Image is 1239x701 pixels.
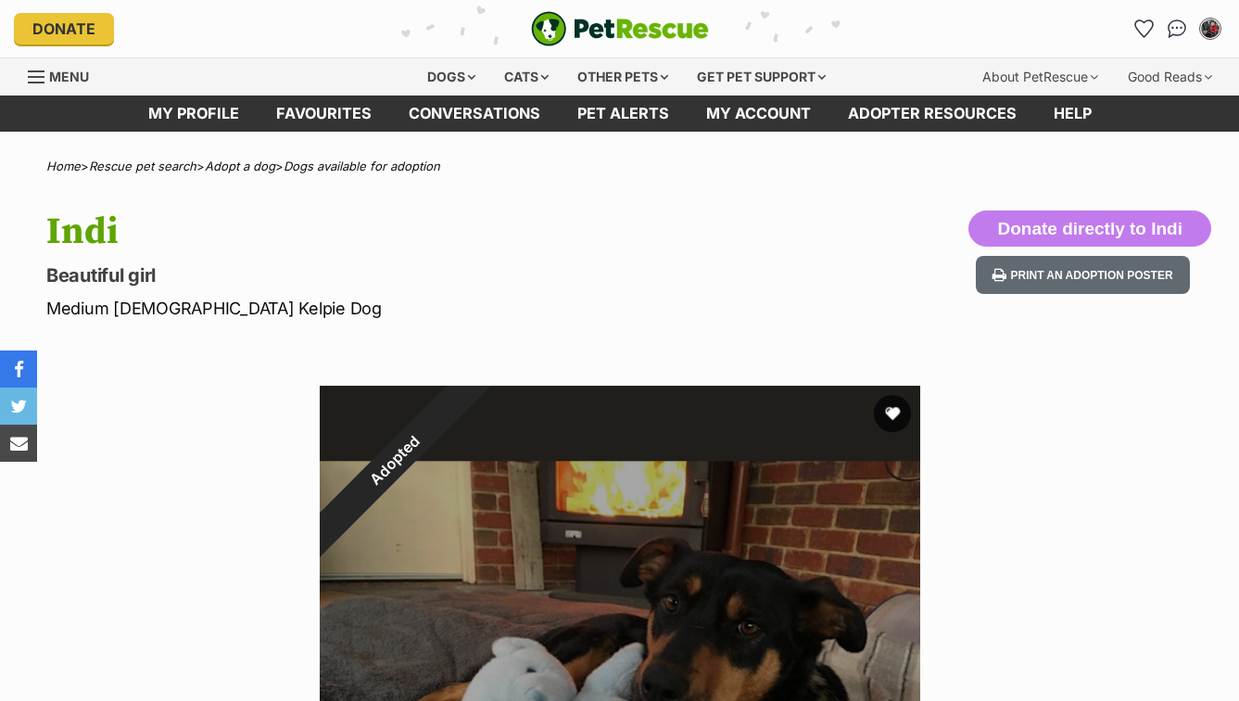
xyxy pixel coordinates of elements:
a: Adopter resources [829,96,1035,132]
a: Menu [28,58,102,92]
p: Beautiful girl [46,262,756,288]
button: Donate directly to Indi [968,210,1211,248]
a: Donate [14,13,114,45]
div: Good Reads [1115,58,1225,96]
a: Help [1035,96,1110,132]
img: Julie profile pic [1201,19,1220,38]
div: Get pet support [684,58,839,96]
div: Other pets [564,58,681,96]
a: conversations [390,96,559,132]
a: Favourites [258,96,390,132]
a: Rescue pet search [89,159,196,173]
button: favourite [874,395,911,432]
div: About PetRescue [969,58,1111,96]
div: Dogs [414,58,488,96]
ul: Account quick links [1129,14,1225,44]
h1: Indi [46,210,756,253]
a: My profile [130,96,258,132]
a: Home [46,159,81,173]
a: My account [688,96,829,132]
a: Adopt a dog [205,159,275,173]
div: Cats [491,58,562,96]
button: My account [1195,14,1225,44]
img: logo-e224e6f780fb5917bec1dbf3a21bbac754714ae5b6737aabdf751b685950b380.svg [531,11,709,46]
img: chat-41dd97257d64d25036548639549fe6c8038ab92f7586957e7f3b1b290dea8141.svg [1168,19,1187,38]
div: Adopted [277,343,512,578]
a: Pet alerts [559,96,688,132]
button: Print an adoption poster [976,256,1189,294]
a: Favourites [1129,14,1158,44]
a: Conversations [1162,14,1192,44]
a: PetRescue [531,11,709,46]
a: Dogs available for adoption [284,159,440,173]
p: Medium [DEMOGRAPHIC_DATA] Kelpie Dog [46,296,756,321]
span: Menu [49,69,89,84]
